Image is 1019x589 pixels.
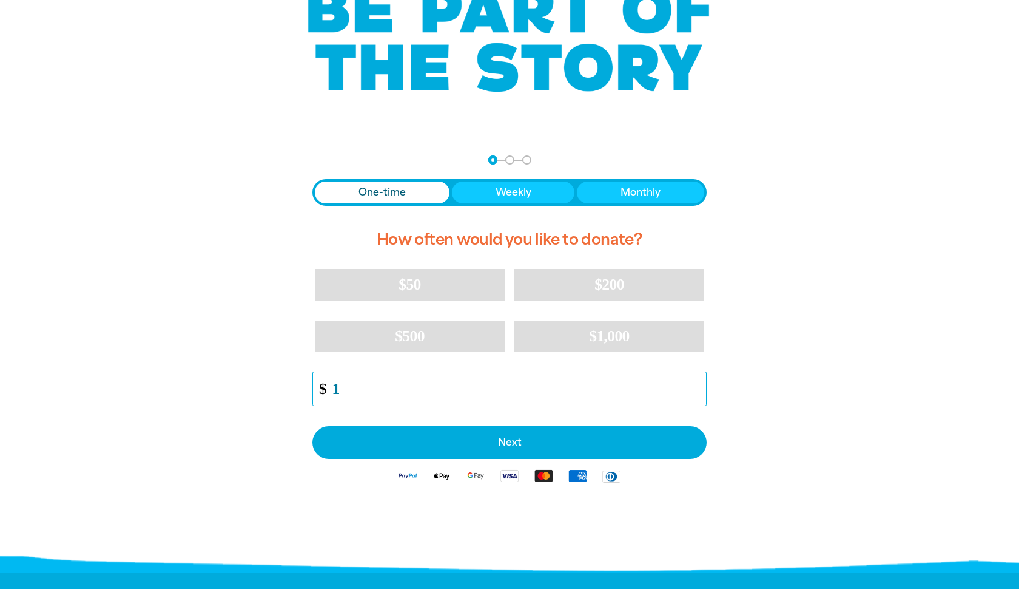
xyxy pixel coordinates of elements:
span: $1,000 [589,327,630,345]
img: Google Pay logo [459,469,493,483]
button: Navigate to step 1 of 3 to enter your donation amount [488,155,497,165]
button: Weekly [452,182,575,203]
div: Available payment methods [312,459,707,492]
img: Mastercard logo [526,469,560,483]
img: Apple Pay logo [425,469,459,483]
button: Monthly [577,182,704,203]
span: Next [326,438,693,448]
img: Visa logo [493,469,526,483]
span: One-time [358,185,406,200]
button: Pay with Credit Card [312,426,707,459]
span: $ [313,375,326,403]
button: $1,000 [514,321,704,352]
span: Monthly [620,185,661,200]
img: Paypal logo [391,469,425,483]
span: $200 [594,276,624,293]
button: One-time [315,182,449,203]
button: $500 [315,321,505,352]
img: Diners Club logo [594,469,628,483]
button: $200 [514,269,704,301]
button: Navigate to step 2 of 3 to enter your details [505,155,514,165]
span: $500 [395,327,425,345]
button: $50 [315,269,505,301]
button: Navigate to step 3 of 3 to enter your payment details [522,155,531,165]
h2: How often would you like to donate? [312,220,707,259]
span: Weekly [496,185,531,200]
input: Enter custom amount [324,372,706,406]
div: Donation frequency [312,179,707,206]
img: American Express logo [560,469,594,483]
span: $50 [399,276,420,293]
